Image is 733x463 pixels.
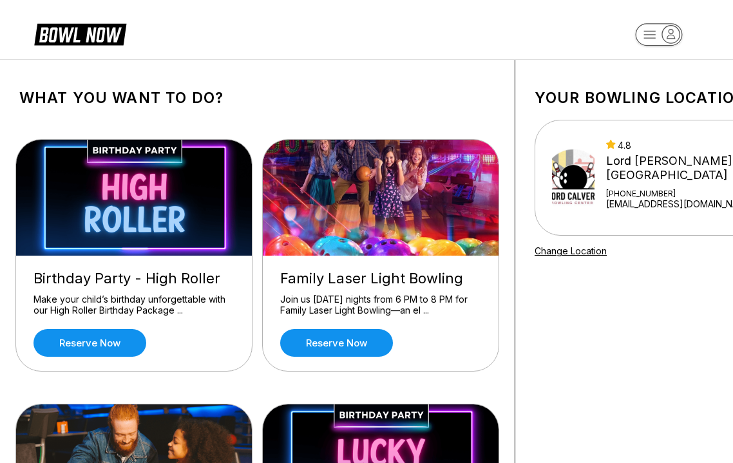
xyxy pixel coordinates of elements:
div: Join us [DATE] nights from 6 PM to 8 PM for Family Laser Light Bowling—an el ... [280,294,481,316]
a: Reserve now [280,329,393,357]
h1: What you want to do? [19,89,495,107]
img: Family Laser Light Bowling [263,140,500,256]
div: Birthday Party - High Roller [33,270,234,287]
img: Lord Calvert Bowling Center [552,142,595,213]
div: Make your child’s birthday unforgettable with our High Roller Birthday Package ... [33,294,234,316]
img: Birthday Party - High Roller [16,140,253,256]
div: Family Laser Light Bowling [280,270,481,287]
a: Change Location [535,245,607,256]
a: Reserve now [33,329,146,357]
